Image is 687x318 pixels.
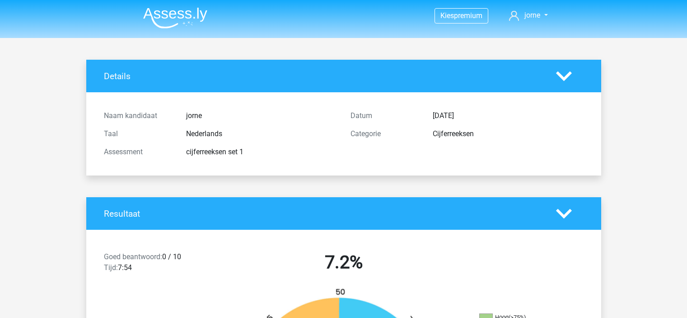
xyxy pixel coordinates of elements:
[104,209,542,219] h4: Resultaat
[179,128,344,139] div: Nederlands
[524,11,540,19] span: jorne
[104,252,162,261] span: Goed beantwoord:
[104,263,118,272] span: Tijd:
[143,7,207,28] img: Assessly
[97,252,220,277] div: 0 / 10 7:54
[505,10,551,21] a: jorne
[179,110,344,121] div: jorne
[435,9,488,22] a: Kiespremium
[426,110,590,121] div: [DATE]
[104,71,542,81] h4: Details
[97,128,179,139] div: Taal
[426,128,590,139] div: Cijferreeksen
[440,11,454,20] span: Kies
[179,147,344,157] div: cijferreeksen set 1
[344,128,426,139] div: Categorie
[97,147,179,157] div: Assessment
[227,252,460,273] h2: 7.2%
[97,110,179,121] div: Naam kandidaat
[454,11,482,20] span: premium
[344,110,426,121] div: Datum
